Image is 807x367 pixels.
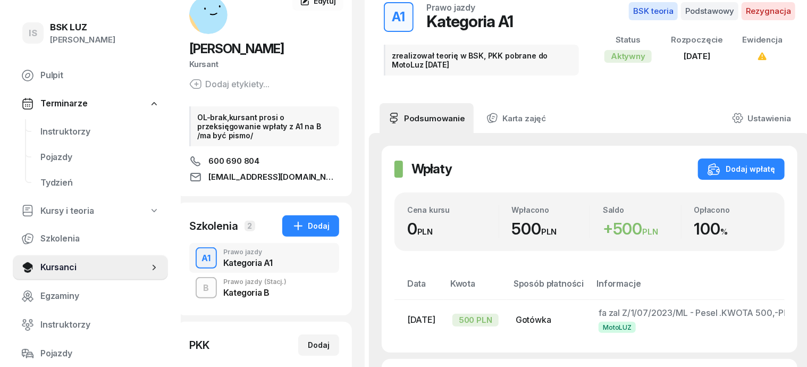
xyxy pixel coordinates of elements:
a: 600 690 804 [189,155,339,168]
a: Kursanci [13,255,168,280]
div: Dodaj [292,220,330,232]
span: MotoLUZ [599,322,636,333]
th: Kwota [444,277,507,299]
span: [DATE] [407,314,435,325]
div: Wpłacono [512,205,590,214]
div: Kategoria A1 [426,12,513,31]
button: B [196,277,217,298]
div: Dodaj [308,339,330,352]
button: BSK teoriaPodstawowyRezygnacja [629,2,795,20]
span: Podstawowy [681,2,738,20]
button: BPrawo jazdy(Stacj.)Kategoria B [189,273,339,303]
span: Egzaminy [40,289,159,303]
a: Podsumowanie [380,103,474,133]
a: Kursy i teoria [13,199,168,223]
span: Pojazdy [40,151,159,164]
span: Tydzień [40,176,159,190]
button: Dodaj [298,335,339,356]
span: + [603,219,613,238]
div: Ewidencja [742,33,783,47]
div: 500 [512,219,590,239]
small: PLN [541,227,557,237]
a: Ustawienia [724,103,800,133]
div: Rozpoczęcie [671,33,723,47]
span: Pulpit [40,69,159,82]
button: A1Prawo jazdyKategoria A1 [189,243,339,273]
div: Kategoria B [223,288,287,297]
h2: Wpłaty [411,161,452,178]
div: A1 [198,249,215,268]
th: Data [394,277,444,299]
div: Aktywny [604,50,652,63]
span: Szkolenia [40,232,159,246]
div: Cena kursu [407,205,499,214]
span: Kursy i teoria [40,204,94,218]
button: Dodaj [282,215,339,237]
a: Pulpit [13,63,168,88]
div: 0 [407,219,499,239]
button: Dodaj etykiety... [189,78,270,90]
small: PLN [642,227,658,237]
div: B [199,279,214,297]
small: PLN [417,227,433,237]
div: Prawo jazdy [426,3,475,12]
a: Pojazdy [13,341,168,366]
small: % [720,227,728,237]
div: A1 [388,6,410,28]
span: 2 [245,221,255,231]
a: Karta zajęć [478,103,554,133]
a: Szkolenia [13,226,168,252]
span: BSK teoria [629,2,678,20]
span: Rezygnacja [742,2,795,20]
div: 500 PLN [452,314,499,327]
span: Instruktorzy [40,125,159,139]
a: Instruktorzy [13,312,168,338]
a: [EMAIL_ADDRESS][DOMAIN_NAME] [189,171,339,183]
div: 100 [694,219,772,239]
div: Prawo jazdy [223,249,273,255]
a: Tydzień [32,170,168,196]
div: Status [604,33,652,47]
button: Dodaj wpłatę [698,159,785,180]
span: Pojazdy [40,347,159,361]
button: A1 [196,247,217,269]
div: 500 [603,219,681,239]
span: Terminarze [40,97,87,111]
div: [PERSON_NAME] [50,33,115,47]
div: Dodaj wpłatę [708,163,775,176]
span: [DATE] [684,51,710,61]
span: 600 690 804 [208,155,259,168]
div: Szkolenia [189,219,238,233]
span: Instruktorzy [40,318,159,332]
button: A1 [384,2,414,32]
div: Saldo [603,205,681,214]
div: BSK LUZ [50,23,115,32]
span: [PERSON_NAME] [189,41,284,56]
div: Kursant [189,57,339,71]
div: Opłacono [694,205,772,214]
div: PKK [189,338,209,353]
div: Kategoria A1 [223,258,273,267]
div: OL-brak,kursant prosi o przeksięgowanie wpłaty z A1 na B /ma być pismo/ [189,106,339,147]
a: Pojazdy [32,145,168,170]
th: Sposób płatności [507,277,590,299]
span: IS [29,29,37,38]
span: [EMAIL_ADDRESS][DOMAIN_NAME] [208,171,339,183]
div: Gotówka [516,313,582,327]
span: Kursanci [40,261,149,274]
a: Terminarze [13,91,168,116]
div: Prawo jazdy [223,279,287,285]
span: (Stacj.) [264,279,287,285]
a: Instruktorzy [32,119,168,145]
a: Egzaminy [13,283,168,309]
div: zrealizował teorię w BSK, PKK pobrane do MotoLuz [DATE] [384,45,579,76]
